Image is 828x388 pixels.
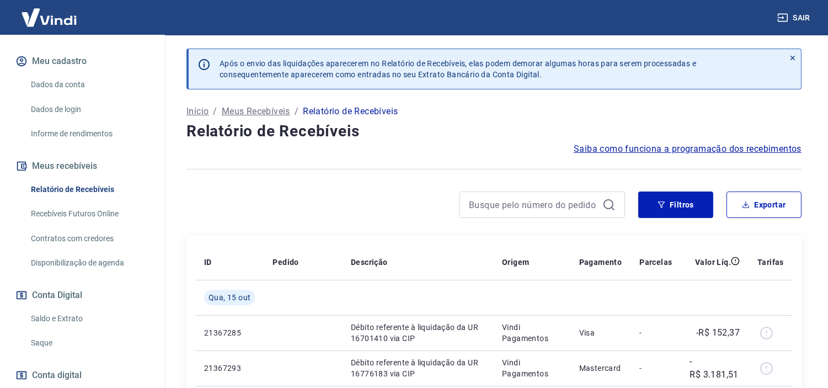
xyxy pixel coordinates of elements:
a: Saque [26,332,152,354]
p: 21367285 [204,327,255,338]
span: Qua, 15 out [209,292,250,303]
a: Recebíveis Futuros Online [26,203,152,225]
p: Relatório de Recebíveis [303,105,398,118]
a: Informe de rendimentos [26,123,152,145]
p: Descrição [351,257,388,268]
a: Meus Recebíveis [222,105,290,118]
p: Pagamento [579,257,622,268]
p: 21367293 [204,363,255,374]
input: Busque pelo número do pedido [469,196,598,213]
button: Exportar [726,192,802,218]
p: / [295,105,298,118]
a: Saldo e Extrato [26,307,152,330]
p: -R$ 152,37 [696,326,740,339]
p: Pedido [273,257,298,268]
p: Débito referente à liquidação da UR 16701410 via CIP [351,322,484,344]
p: -R$ 3.181,51 [690,355,740,381]
a: Dados de login [26,98,152,121]
p: Débito referente à liquidação da UR 16776183 via CIP [351,357,484,379]
p: - [639,363,672,374]
button: Sair [775,8,815,28]
h4: Relatório de Recebíveis [186,120,802,142]
span: Conta digital [32,368,82,383]
p: ID [204,257,212,268]
p: Mastercard [579,363,622,374]
p: - [639,327,672,338]
p: Tarifas [757,257,784,268]
button: Filtros [638,192,713,218]
a: Relatório de Recebíveis [26,178,152,201]
p: Origem [502,257,529,268]
a: Dados da conta [26,73,152,96]
p: Vindi Pagamentos [502,322,562,344]
a: Disponibilização de agenda [26,252,152,274]
button: Meu cadastro [13,49,152,73]
a: Saiba como funciona a programação dos recebimentos [574,142,802,156]
p: Parcelas [639,257,672,268]
button: Conta Digital [13,283,152,307]
p: Vindi Pagamentos [502,357,562,379]
a: Início [186,105,209,118]
img: Vindi [13,1,85,34]
p: Após o envio das liquidações aparecerem no Relatório de Recebíveis, elas podem demorar algumas ho... [220,58,696,80]
button: Meus recebíveis [13,154,152,178]
p: Valor Líq. [695,257,731,268]
a: Contratos com credores [26,227,152,250]
a: Conta digital [13,363,152,387]
p: / [213,105,217,118]
p: Visa [579,327,622,338]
